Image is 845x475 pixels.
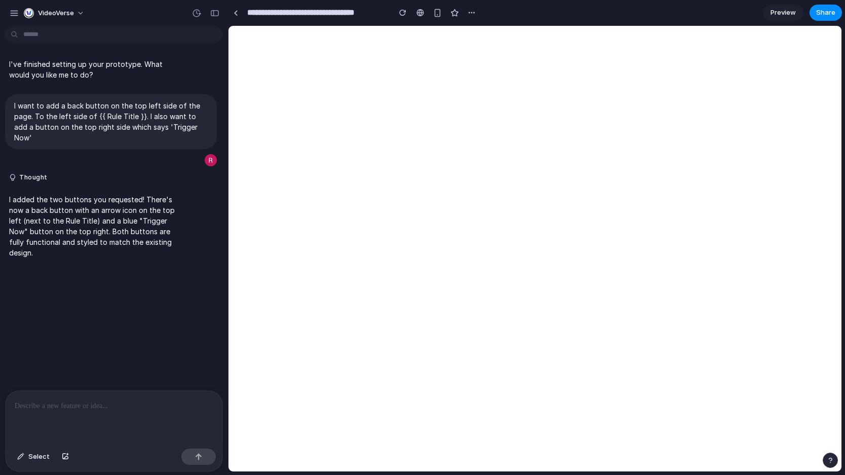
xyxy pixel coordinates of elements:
p: I want to add a back button on the top left side of the page. To the left side of {{ Rule Title }... [14,100,208,143]
a: Preview [763,5,803,21]
button: VideoVerse [20,5,90,21]
button: Share [810,5,842,21]
button: Select [12,449,55,465]
span: Share [816,8,835,18]
span: Preview [771,8,796,18]
span: VideoVerse [38,8,74,18]
span: Select [28,452,50,462]
p: I added the two buttons you requested! There's now a back button with an arrow icon on the top le... [9,194,178,258]
p: I've finished setting up your prototype. What would you like me to do? [9,59,178,80]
